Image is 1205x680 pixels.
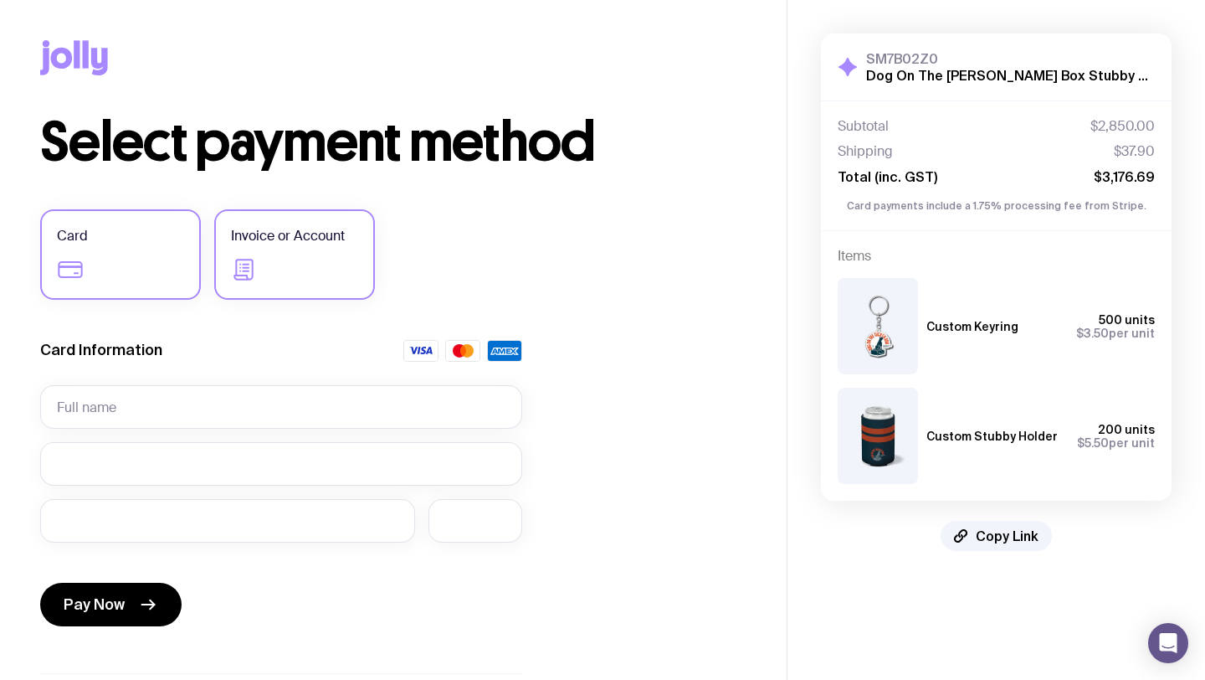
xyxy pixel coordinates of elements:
[838,143,893,160] span: Shipping
[57,226,88,246] span: Card
[1098,423,1155,436] span: 200 units
[40,116,746,169] h1: Select payment method
[976,528,1038,544] span: Copy Link
[1114,143,1155,160] span: $37.90
[838,168,937,185] span: Total (inc. GST)
[1099,313,1155,327] span: 500 units
[1090,118,1155,135] span: $2,850.00
[231,226,345,246] span: Invoice or Account
[40,340,162,360] label: Card Information
[926,320,1018,333] h3: Custom Keyring
[838,198,1155,214] p: Card payments include a 1.75% processing fee from Stripe.
[40,583,182,626] button: Pay Now
[57,513,398,528] iframe: Secure expiration date input frame
[1077,436,1155,450] span: per unit
[926,430,1058,443] h3: Custom Stubby Holder
[941,521,1052,551] button: Copy Link
[40,385,522,429] input: Full name
[866,50,1155,67] h3: SM7B02Z0
[1076,327,1155,340] span: per unit
[1148,623,1188,663] div: Open Intercom Messenger
[838,118,889,135] span: Subtotal
[1094,168,1155,185] span: $3,176.69
[57,456,505,471] iframe: Secure card number input frame
[866,67,1155,84] h2: Dog On The [PERSON_NAME] Box Stubby & Key Ring Orders
[838,248,1155,265] h4: Items
[1076,327,1109,340] span: $3.50
[445,513,505,528] iframe: Secure CVC input frame
[1077,436,1109,450] span: $5.50
[64,595,125,615] span: Pay Now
